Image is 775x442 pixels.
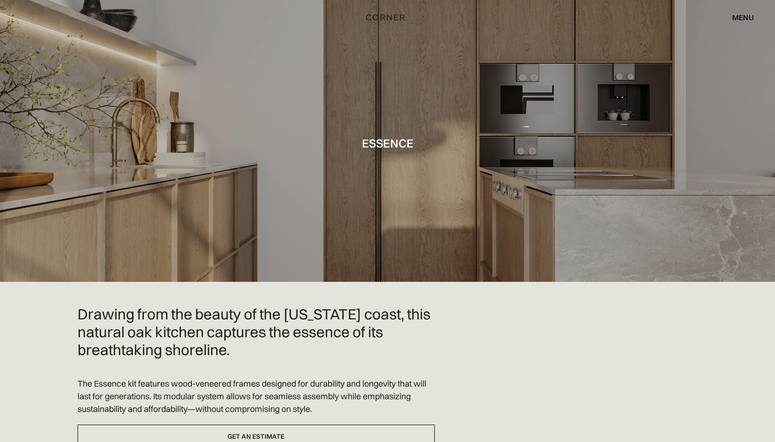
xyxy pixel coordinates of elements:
[78,377,435,415] p: The Essence kit features wood-veneered frames designed for durability and longevity that will las...
[78,305,435,358] h2: Drawing from the beauty of the [US_STATE] coast, this natural oak kitchen captures the essence of...
[723,9,754,25] div: menu
[362,137,414,149] h1: Essence
[732,14,754,21] div: menu
[354,11,421,23] a: home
